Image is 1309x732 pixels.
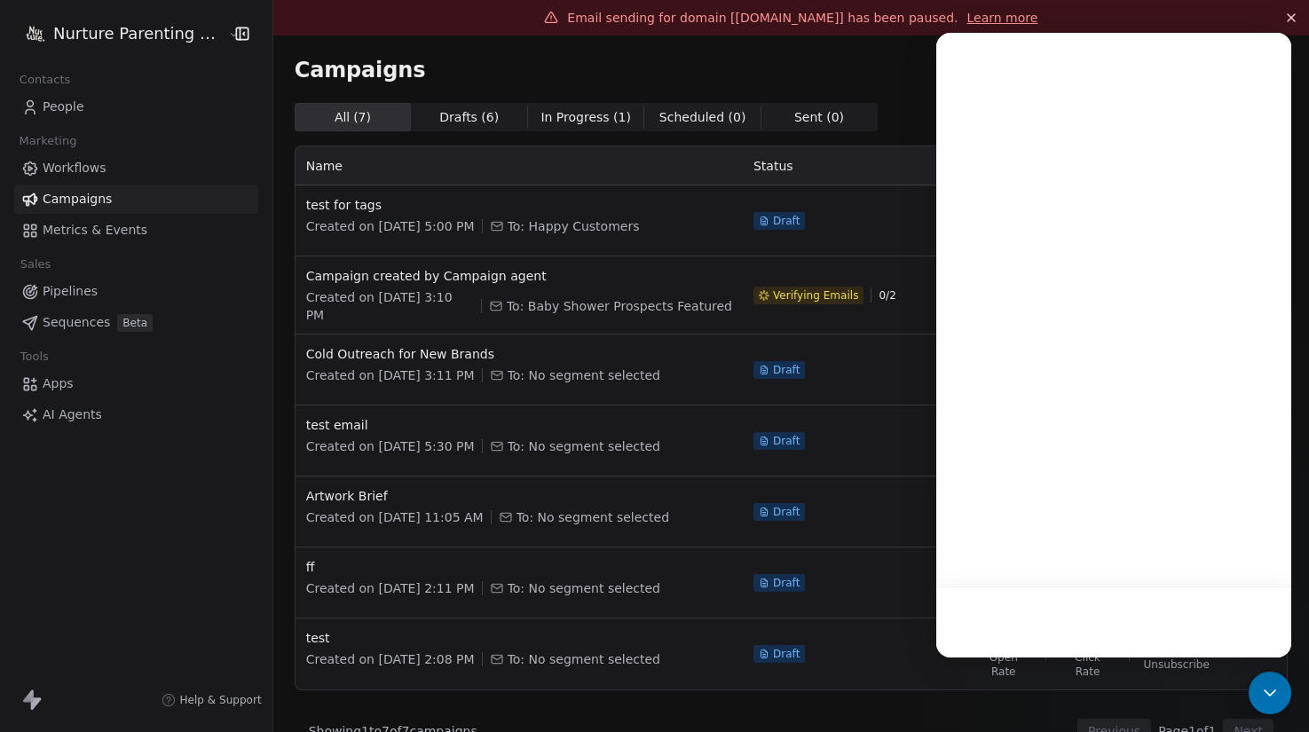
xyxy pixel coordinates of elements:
span: Created on [DATE] 5:30 PM [306,437,475,455]
span: To: No segment selected [508,366,660,384]
a: AI Agents [14,400,258,429]
span: To: No segment selected [508,579,660,597]
a: People [14,92,258,122]
span: Unsubscribe [1144,657,1210,672]
button: Nurture Parenting Magazine [21,19,216,49]
span: Created on [DATE] 11:05 AM [306,508,484,526]
span: Click Rate [1061,650,1114,679]
span: To: No segment selected [517,508,669,526]
span: Verifying Emails [773,288,858,303]
div: Open Intercom Messenger [1249,672,1291,714]
th: Status [743,146,965,185]
span: Created on [DATE] 3:11 PM [306,366,475,384]
img: Logo-Nurture-2025-e0d9cf-5in.png [25,23,46,44]
span: Artwork Brief [306,487,732,505]
span: Tools [12,343,56,370]
span: Cold Outreach for New Brands [306,345,732,363]
a: Pipelines [14,277,258,306]
span: Sales [12,251,59,278]
span: Campaigns [43,190,112,209]
span: Metrics & Events [43,221,147,240]
span: Contacts [12,67,78,93]
span: Created on [DATE] 5:00 PM [306,217,475,235]
span: Scheduled ( 0 ) [659,108,746,127]
a: Apps [14,369,258,398]
span: Sequences [43,313,110,332]
th: Name [296,146,743,185]
span: To: No segment selected [508,650,660,668]
span: To: Baby Shower Prospects Featured [507,297,732,315]
a: Learn more [967,9,1038,27]
span: Draft [773,363,800,377]
span: test email [306,416,732,434]
a: Help & Support [162,693,261,707]
span: Draft [773,576,800,590]
span: Campaigns [295,57,426,82]
span: Email sending for domain [[DOMAIN_NAME]] has been paused. [567,11,958,25]
a: Campaigns [14,185,258,214]
span: Help & Support [179,693,261,707]
a: Metrics & Events [14,216,258,245]
span: ff [306,558,732,576]
span: Campaign created by Campaign agent [306,267,732,285]
a: SequencesBeta [14,308,258,337]
span: Marketing [12,128,84,154]
span: To: Happy Customers [508,217,640,235]
span: test [306,629,732,647]
span: Beta [117,314,153,332]
span: Draft [773,214,800,228]
span: Drafts ( 6 ) [439,108,499,127]
span: 0 / 2 [879,288,895,303]
span: Created on [DATE] 3:10 PM [306,288,474,324]
span: Created on [DATE] 2:11 PM [306,579,475,597]
span: Workflows [43,159,106,177]
a: Workflows [14,153,258,183]
span: Pipelines [43,282,98,301]
span: Draft [773,647,800,661]
span: People [43,98,84,116]
span: Draft [773,434,800,448]
span: Draft [773,505,800,519]
span: Apps [43,374,74,393]
span: test for tags [306,196,732,214]
span: In Progress ( 1 ) [540,108,631,127]
span: Created on [DATE] 2:08 PM [306,650,475,668]
span: Sent ( 0 ) [794,108,844,127]
span: To: No segment selected [508,437,660,455]
span: Open Rate [975,650,1031,679]
span: Nurture Parenting Magazine [53,22,224,45]
span: AI Agents [43,405,102,424]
